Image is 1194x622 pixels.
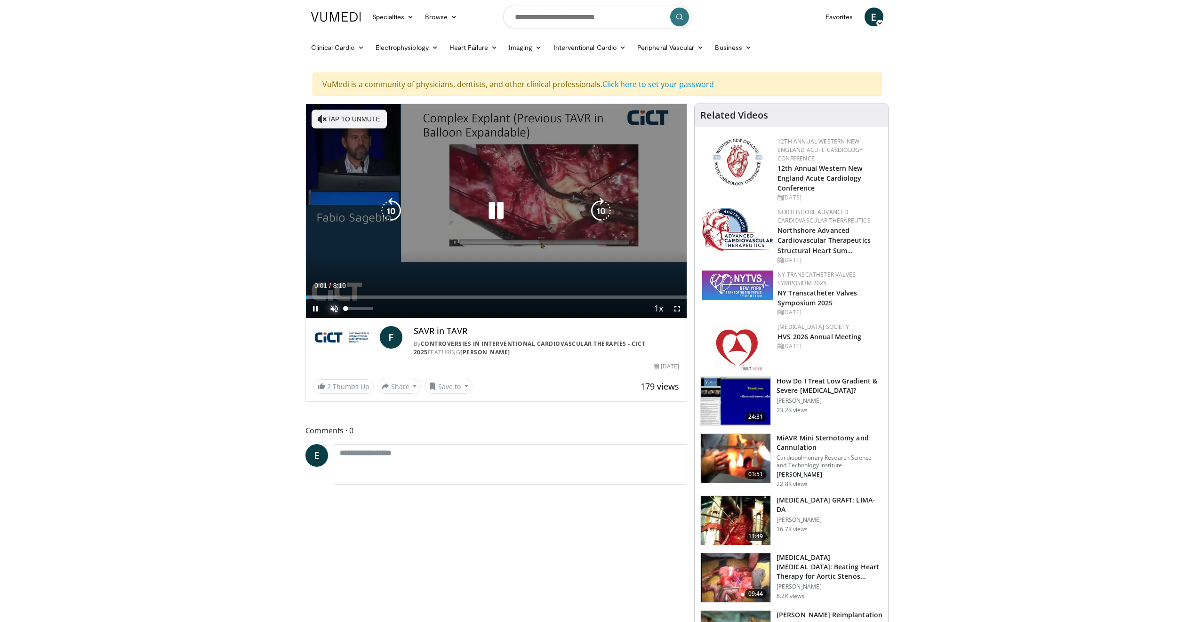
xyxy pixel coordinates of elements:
[700,110,768,121] h4: Related Videos
[306,299,325,318] button: Pause
[820,8,859,26] a: Favorites
[313,326,376,349] img: Controversies in Interventional Cardiovascular Therapies - CICT 2025
[777,271,856,287] a: NY Transcatheter Valves Symposium 2025
[777,193,881,202] div: [DATE]
[702,271,773,300] img: 381df6ae-7034-46cc-953d-58fc09a18a66.png.150x105_q85_autocrop_double_scale_upscale_version-0.2.png
[700,433,882,488] a: 03:51 MiAVR Mini Sternotomy and Cannulation Cardiopulmonary Research Science and Technology Insti...
[313,379,374,394] a: 2 Thumbs Up
[425,379,473,394] button: Save to
[701,553,770,602] img: 56195716-083d-4b69-80a2-8ad9e280a22f.150x105_q85_crop-smart_upscale.jpg
[333,282,346,289] span: 8:10
[313,72,882,96] div: VuMedi is a community of physicians, dentists, and other clinical professionals.
[548,38,632,57] a: Interventional Cardio
[414,340,646,356] a: Controversies in Interventional Cardiovascular Therapies - CICT 2025
[700,495,882,545] a: 11:49 [MEDICAL_DATA] GRAFT: LIMA-DA [PERSON_NAME] 16.7K views
[777,592,804,600] p: 8.2K views
[777,480,808,488] p: 22.8K views
[460,348,510,356] a: [PERSON_NAME]
[414,326,679,336] h4: SAVR in TAVR
[745,470,767,479] span: 03:51
[632,38,709,57] a: Peripheral Vascular
[503,38,548,57] a: Imaging
[777,342,881,351] div: [DATE]
[777,454,882,469] p: Cardiopulmonary Research Science and Technology Institute
[325,299,344,318] button: Unmute
[327,382,331,391] span: 2
[777,516,882,524] p: [PERSON_NAME]
[777,256,881,264] div: [DATE]
[649,299,668,318] button: Playback Rate
[370,38,444,57] a: Electrophysiology
[641,381,679,392] span: 179 views
[745,589,767,598] span: 09:44
[305,424,688,437] span: Comments 0
[602,79,714,89] a: Click here to set your password
[777,323,849,331] a: [MEDICAL_DATA] Society
[314,282,327,289] span: 0:01
[777,137,863,162] a: 12th Annual Western New England Acute Cardiology Conference
[306,295,687,299] div: Progress Bar
[709,38,757,57] a: Business
[712,137,764,187] img: 0954f259-7907-4053-a817-32a96463ecc8.png.150x105_q85_autocrop_double_scale_upscale_version-0.2.png
[654,362,679,371] div: [DATE]
[777,407,808,414] p: 23.2K views
[777,433,882,452] h3: MiAVR Mini Sternotomy and Cannulation
[777,583,882,590] p: [PERSON_NAME]
[305,38,370,57] a: Clinical Cardio
[713,323,762,372] img: 0148279c-cbd4-41ce-850e-155379fed24c.png.150x105_q85_autocrop_double_scale_upscale_version-0.2.png
[777,332,861,341] a: HVS 2026 Annual Meeting
[777,376,882,395] h3: How Do I Treat Low Gradient & Severe [MEDICAL_DATA]?
[777,553,882,581] h3: [MEDICAL_DATA] [MEDICAL_DATA]: Beating Heart Therapy for Aortic Stenos…
[311,12,361,22] img: VuMedi Logo
[367,8,420,26] a: Specialties
[777,288,857,307] a: NY Transcatheter Valves Symposium 2025
[346,307,373,310] div: Volume Level
[668,299,687,318] button: Fullscreen
[777,308,881,317] div: [DATE]
[444,38,503,57] a: Heart Failure
[777,526,808,533] p: 16.7K views
[865,8,883,26] a: E
[700,553,882,603] a: 09:44 [MEDICAL_DATA] [MEDICAL_DATA]: Beating Heart Therapy for Aortic Stenos… [PERSON_NAME] 8.2K ...
[777,164,862,192] a: 12th Annual Western New England Acute Cardiology Conference
[414,340,679,357] div: By FEATURING
[377,379,421,394] button: Share
[777,397,882,405] p: [PERSON_NAME]
[701,377,770,426] img: tyLS_krZ8-0sGT9n4xMDoxOjB1O8AjAz.150x105_q85_crop-smart_upscale.jpg
[701,434,770,483] img: de14b145-3190-47e3-9ee4-2c8297d280f7.150x105_q85_crop-smart_upscale.jpg
[745,412,767,422] span: 24:31
[306,104,687,319] video-js: Video Player
[745,532,767,541] span: 11:49
[380,326,402,349] a: F
[777,495,882,514] h3: [MEDICAL_DATA] GRAFT: LIMA-DA
[312,110,387,128] button: Tap to unmute
[702,208,773,251] img: 45d48ad7-5dc9-4e2c-badc-8ed7b7f471c1.jpg.150x105_q85_autocrop_double_scale_upscale_version-0.2.jpg
[503,6,691,28] input: Search topics, interventions
[329,282,331,289] span: /
[419,8,463,26] a: Browse
[700,376,882,426] a: 24:31 How Do I Treat Low Gradient & Severe [MEDICAL_DATA]? [PERSON_NAME] 23.2K views
[777,471,882,478] p: [PERSON_NAME]
[701,496,770,545] img: feAgcbrvkPN5ynqH4xMDoxOjA4MTsiGN.150x105_q85_crop-smart_upscale.jpg
[777,208,871,224] a: NorthShore Advanced Cardiovascular Therapeutics
[305,444,328,467] a: E
[777,226,871,255] a: Northshore Advanced Cardiovascular Therapeutics Structural Heart Sum…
